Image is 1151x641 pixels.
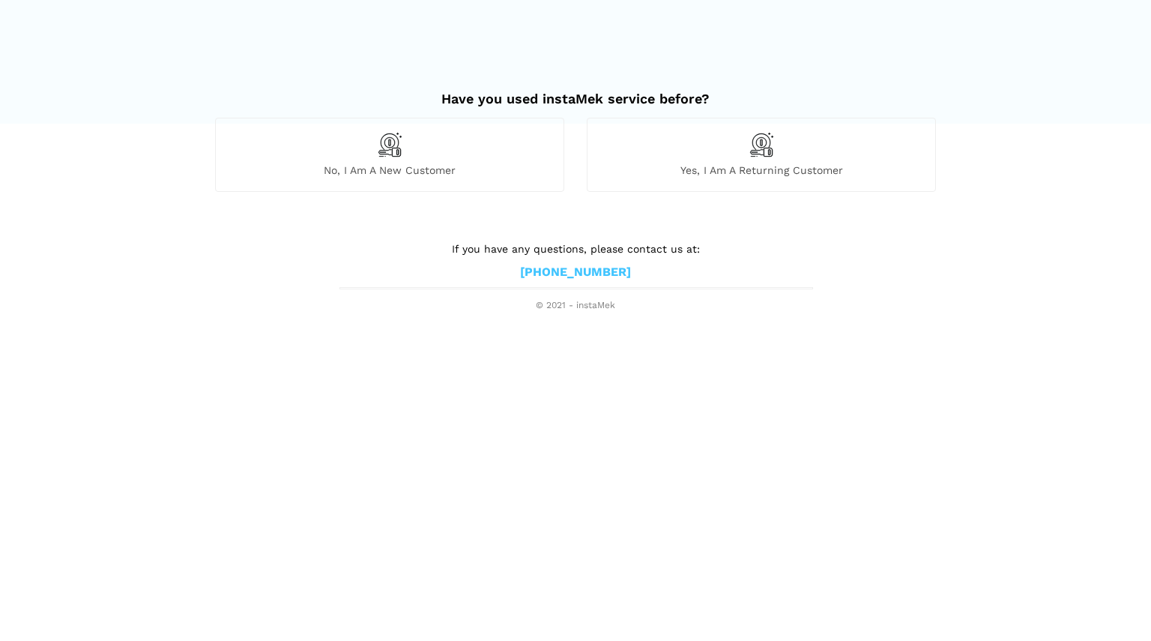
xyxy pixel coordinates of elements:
h2: Have you used instaMek service before? [215,76,936,107]
a: [PHONE_NUMBER] [520,265,631,280]
span: Yes, I am a returning customer [587,163,935,177]
span: © 2021 - instaMek [339,300,812,312]
span: No, I am a new customer [216,163,564,177]
p: If you have any questions, please contact us at: [339,241,812,257]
